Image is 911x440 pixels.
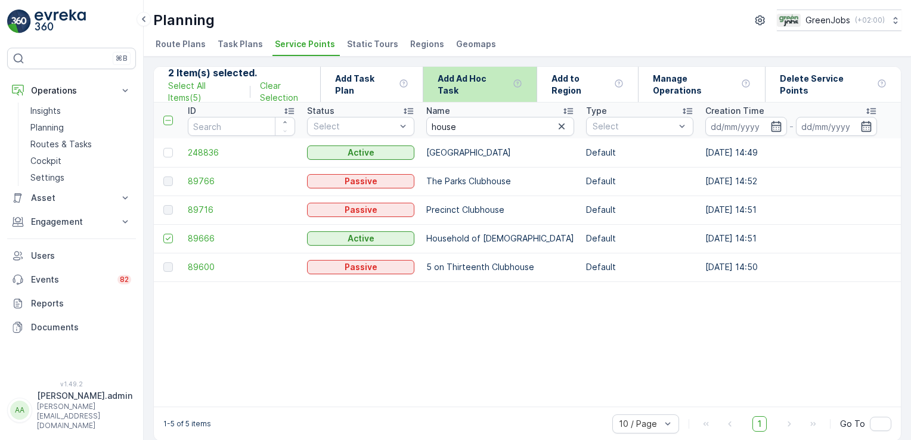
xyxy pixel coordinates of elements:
[580,167,699,196] td: Default
[777,10,901,31] button: GreenJobs(+02:00)
[188,233,295,244] a: 89666
[31,85,112,97] p: Operations
[188,204,295,216] a: 89716
[699,196,883,224] td: [DATE] 14:51
[188,175,295,187] a: 89766
[307,203,414,217] button: Passive
[26,103,136,119] a: Insights
[188,105,196,117] p: ID
[307,231,414,246] button: Active
[26,169,136,186] a: Settings
[777,14,801,27] img: Green_Jobs_Logo.png
[31,216,112,228] p: Engagement
[120,275,129,284] p: 82
[168,80,240,104] p: Select All Items ( 5 )
[31,250,131,262] p: Users
[260,80,320,104] p: Clear Selection
[705,105,764,117] p: Creation Time
[307,145,414,160] button: Active
[31,321,131,333] p: Documents
[855,16,885,25] p: ( +02:00 )
[699,253,883,281] td: [DATE] 14:50
[168,66,320,80] p: 2 Item(s) selected.
[699,224,883,253] td: [DATE] 14:51
[780,73,872,97] p: Delete Service Points
[10,401,29,420] div: AA
[580,253,699,281] td: Default
[35,10,86,33] img: logo_light-DOdMpM7g.png
[796,117,878,136] input: dd/mm/yyyy
[163,148,173,157] div: Toggle Row Selected
[163,205,173,215] div: Toggle Row Selected
[840,418,865,430] span: Go To
[31,298,131,309] p: Reports
[580,224,699,253] td: Default
[275,38,335,50] span: Service Points
[426,105,450,117] p: Name
[580,138,699,167] td: Default
[438,73,507,97] p: Add Ad Hoc Task
[7,268,136,292] a: Events82
[26,153,136,169] a: Cockpit
[345,261,377,273] p: Passive
[348,147,374,159] p: Active
[163,176,173,186] div: Toggle Row Selected
[7,79,136,103] button: Operations
[116,54,128,63] p: ⌘B
[30,105,61,117] p: Insights
[31,192,112,204] p: Asset
[156,38,206,50] span: Route Plans
[218,38,263,50] span: Task Plans
[7,10,31,33] img: logo
[420,196,580,224] td: Precinct Clubhouse
[805,14,850,26] p: GreenJobs
[699,167,883,196] td: [DATE] 14:52
[26,136,136,153] a: Routes & Tasks
[307,174,414,188] button: Passive
[37,390,132,402] p: [PERSON_NAME].admin
[7,315,136,339] a: Documents
[314,120,396,132] p: Select
[335,73,394,97] p: Add Task Plan
[26,119,136,136] a: Planning
[7,380,136,388] span: v 1.49.2
[188,147,295,159] a: 248836
[307,260,414,274] button: Passive
[752,416,767,432] span: 1
[653,73,736,97] p: Manage Operations
[7,210,136,234] button: Engagement
[551,73,610,97] p: Add to Region
[30,122,64,134] p: Planning
[30,138,92,150] p: Routes & Tasks
[426,117,574,136] input: Search
[7,186,136,210] button: Asset
[37,402,132,430] p: [PERSON_NAME][EMAIL_ADDRESS][DOMAIN_NAME]
[30,155,61,167] p: Cockpit
[347,38,398,50] span: Static Tours
[163,419,211,429] p: 1-5 of 5 items
[456,38,496,50] span: Geomaps
[420,224,580,253] td: Household of [DEMOGRAPHIC_DATA]
[345,175,377,187] p: Passive
[586,105,607,117] p: Type
[420,138,580,167] td: [GEOGRAPHIC_DATA]
[7,244,136,268] a: Users
[789,119,794,134] p: -
[30,172,64,184] p: Settings
[188,117,295,136] input: Search
[31,274,110,286] p: Events
[345,204,377,216] p: Passive
[163,234,173,243] div: Toggle Row Selected
[420,253,580,281] td: 5 on Thirteenth Clubhouse
[348,233,374,244] p: Active
[163,262,173,272] div: Toggle Row Selected
[7,292,136,315] a: Reports
[580,196,699,224] td: Default
[593,120,675,132] p: Select
[188,261,295,273] a: 89600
